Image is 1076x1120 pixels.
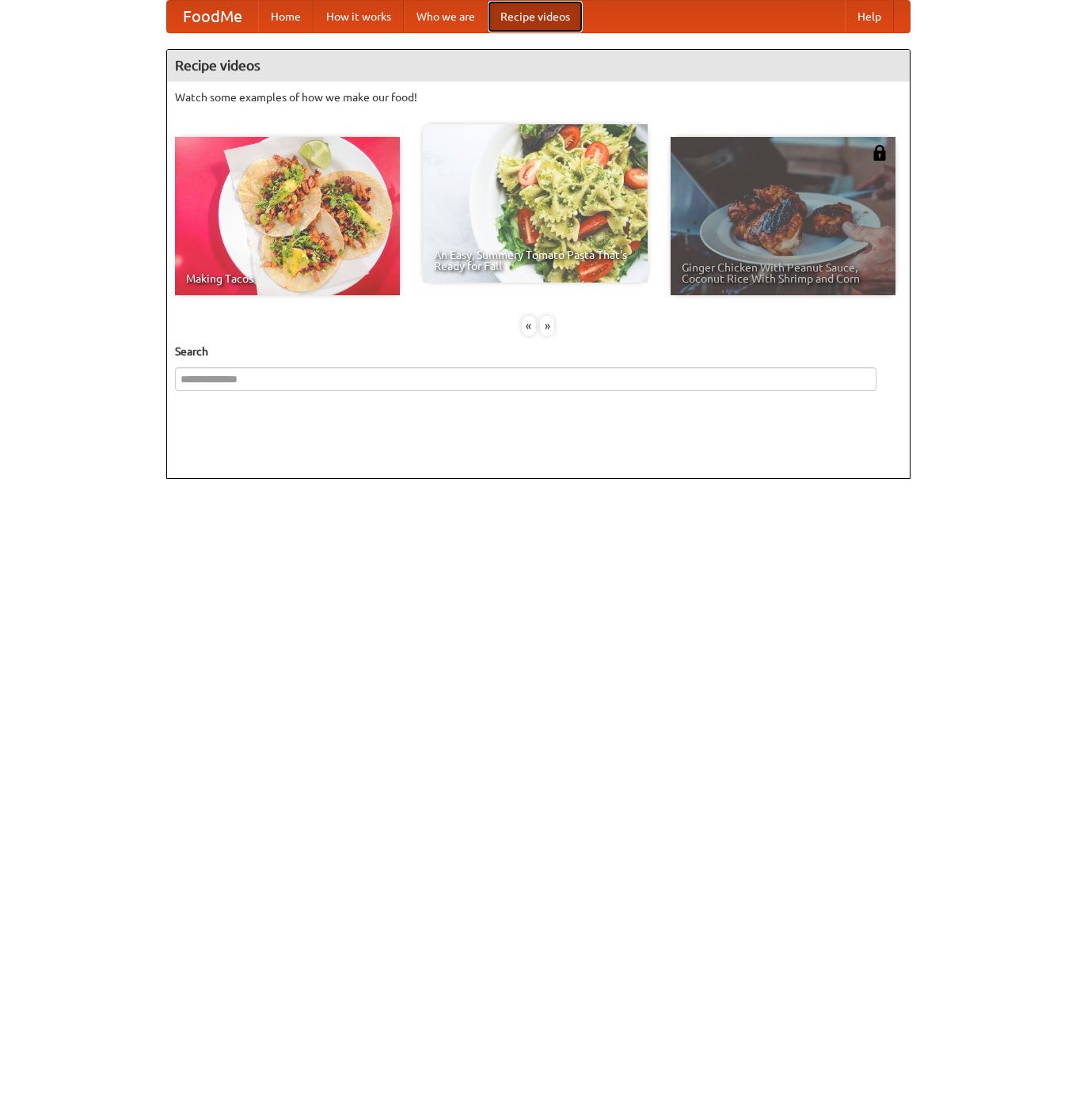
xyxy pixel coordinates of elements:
img: 483408.png [872,145,888,161]
a: Making Tacos [175,137,400,295]
p: Watch some examples of how we make our food! [175,89,902,105]
h5: Search [175,344,902,359]
a: Who we are [404,1,488,32]
span: An Easy, Summery Tomato Pasta That's Ready for Fall [434,249,637,271]
div: » [540,316,554,336]
a: Recipe videos [488,1,583,32]
a: Help [845,1,894,32]
div: « [522,316,536,336]
a: How it works [314,1,404,32]
a: Home [258,1,314,32]
h4: Recipe videos [167,50,910,82]
span: Making Tacos [186,273,389,284]
a: An Easy, Summery Tomato Pasta That's Ready for Fall [423,124,648,283]
a: FoodMe [167,1,258,32]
